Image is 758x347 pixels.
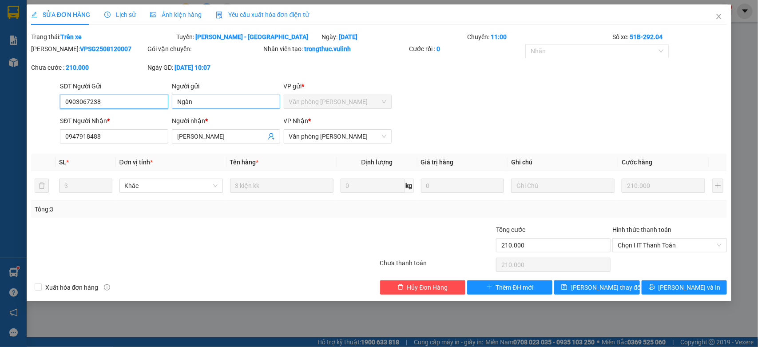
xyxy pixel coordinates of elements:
div: Chuyến: [466,32,611,42]
button: plusThêm ĐH mới [467,280,552,295]
span: plus [486,284,492,291]
b: [DATE] 10:07 [175,64,210,71]
img: icon [216,12,223,19]
span: Định lượng [361,159,393,166]
div: Cước rồi : [409,44,524,54]
span: Khác [125,179,218,192]
b: trongthuc.vulinh [305,45,351,52]
span: delete [397,284,404,291]
b: 0 [437,45,440,52]
span: [PERSON_NAME] thay đổi [571,283,642,292]
div: VP gửi [284,81,392,91]
span: Hủy Đơn Hàng [407,283,448,292]
b: 11:00 [491,33,507,40]
span: Đơn vị tính [119,159,153,166]
span: Văn phòng Cao Thắng [289,95,387,108]
b: Trên xe [60,33,82,40]
span: VP Nhận [284,117,309,124]
input: VD: Bàn, Ghế [230,179,333,193]
button: deleteHủy Đơn Hàng [380,280,465,295]
div: Ngày: [321,32,466,42]
button: delete [35,179,49,193]
span: SL [59,159,66,166]
span: Thêm ĐH mới [496,283,534,292]
span: Tổng cước [496,226,525,233]
span: SỬA ĐƠN HÀNG [31,11,90,18]
span: save [561,284,568,291]
span: clock-circle [104,12,111,18]
div: Người gửi [172,81,280,91]
b: VPSG2508120007 [80,45,131,52]
span: Cước hàng [622,159,652,166]
span: Xuất hóa đơn hàng [42,283,102,292]
div: Gói vận chuyển: [147,44,262,54]
div: SĐT Người Nhận [60,116,168,126]
b: [DATE] [339,33,358,40]
input: Ghi Chú [511,179,615,193]
button: Close [706,4,731,29]
span: Giá trị hàng [421,159,454,166]
span: Chọn HT Thanh Toán [618,239,722,252]
span: Ảnh kiện hàng [150,11,202,18]
div: Chưa cước : [31,63,146,72]
b: [PERSON_NAME] - [GEOGRAPHIC_DATA] [195,33,308,40]
div: SĐT Người Gửi [60,81,168,91]
span: kg [405,179,414,193]
button: save[PERSON_NAME] thay đổi [554,280,639,295]
span: printer [649,284,655,291]
span: [PERSON_NAME] và In [659,283,721,292]
div: Tuyến: [175,32,321,42]
span: Lịch sử [104,11,136,18]
label: Hình thức thanh toán [612,226,671,233]
b: 210.000 [66,64,89,71]
span: Yêu cầu xuất hóa đơn điện tử [216,11,310,18]
span: close [715,13,722,20]
div: Trạng thái: [30,32,175,42]
div: Người nhận [172,116,280,126]
b: 51B-292.04 [630,33,663,40]
span: GỬI KHÁCH HÀNG [88,33,178,46]
span: [PERSON_NAME] [24,6,78,14]
span: user-add [268,133,275,140]
div: Ngày GD: [147,63,262,72]
span: 1900 8181 [24,57,51,64]
input: 0 [421,179,504,193]
span: Văn phòng Vũ Linh [289,130,387,143]
input: 0 [622,179,705,193]
div: Nhân viên tạo: [264,44,407,54]
th: Ghi chú [508,154,618,171]
div: [PERSON_NAME]: [31,44,146,54]
button: plus [712,179,723,193]
img: logo [4,27,23,53]
button: printer[PERSON_NAME] và In [642,280,727,295]
div: Số xe: [611,32,728,42]
span: edit [31,12,37,18]
div: Chưa thanh toán [379,258,496,274]
span: E11, Đường số 8, Khu dân cư Nông [GEOGRAPHIC_DATA], Kv.[GEOGRAPHIC_DATA], [GEOGRAPHIC_DATA] [24,16,83,56]
span: picture [150,12,156,18]
span: Tên hàng [230,159,259,166]
span: info-circle [104,284,110,291]
div: Tổng: 3 [35,204,293,214]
